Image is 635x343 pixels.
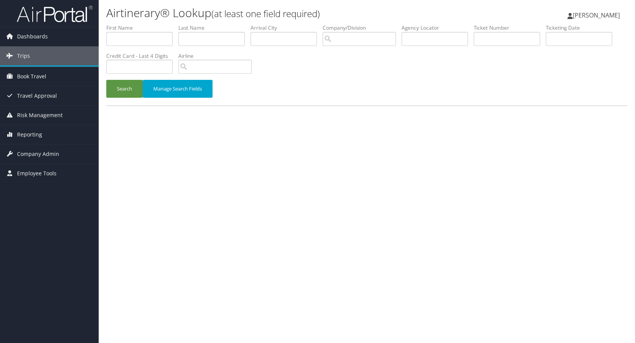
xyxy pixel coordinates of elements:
label: Last Name [178,24,251,32]
label: Airline [178,52,257,60]
span: Risk Management [17,106,63,125]
span: Reporting [17,125,42,144]
label: Ticket Number [474,24,546,32]
a: [PERSON_NAME] [567,4,627,27]
span: Travel Approval [17,86,57,105]
span: Trips [17,46,30,65]
span: Book Travel [17,67,46,86]
button: Search [106,80,143,98]
label: Company/Division [323,24,402,32]
img: airportal-logo.png [17,5,93,23]
label: Agency Locator [402,24,474,32]
button: Manage Search Fields [143,80,213,98]
span: [PERSON_NAME] [573,11,620,19]
h1: Airtinerary® Lookup [106,5,454,21]
small: (at least one field required) [211,7,320,20]
label: Ticketing Date [546,24,618,32]
span: Company Admin [17,145,59,164]
span: Employee Tools [17,164,57,183]
label: Credit Card - Last 4 Digits [106,52,178,60]
label: Arrival City [251,24,323,32]
span: Dashboards [17,27,48,46]
label: First Name [106,24,178,32]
